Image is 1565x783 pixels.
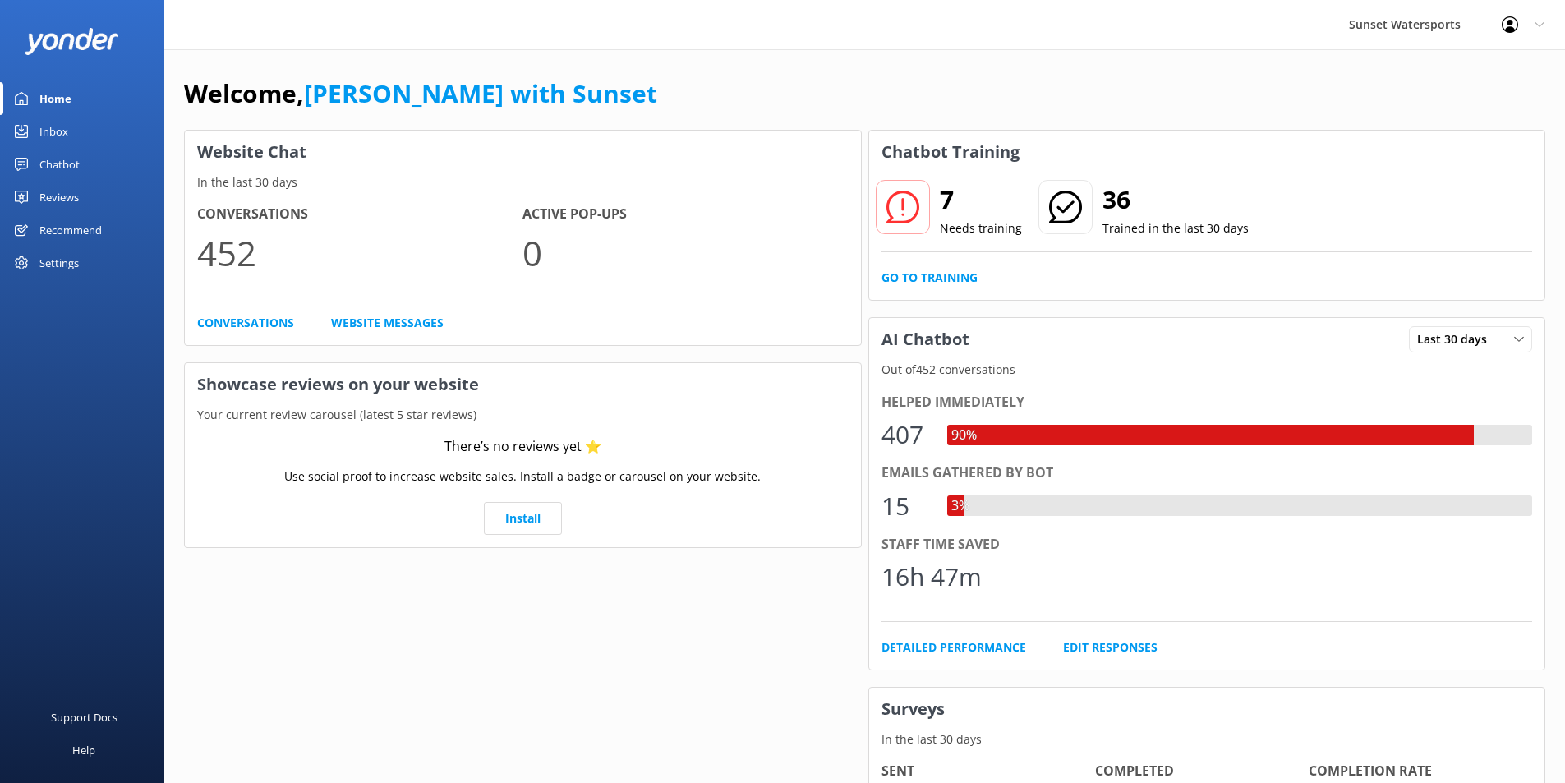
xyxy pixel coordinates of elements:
[881,486,931,526] div: 15
[72,734,95,767] div: Help
[51,701,117,734] div: Support Docs
[39,148,80,181] div: Chatbot
[869,318,982,361] h3: AI Chatbot
[184,74,657,113] h1: Welcome,
[1309,761,1522,782] h4: Completion Rate
[185,173,861,191] p: In the last 30 days
[444,436,601,458] div: There’s no reviews yet ⭐
[284,467,761,486] p: Use social proof to increase website sales. Install a badge or carousel on your website.
[522,204,848,225] h4: Active Pop-ups
[1417,330,1497,348] span: Last 30 days
[197,225,522,280] p: 452
[869,730,1545,748] p: In the last 30 days
[947,425,981,446] div: 90%
[304,76,657,110] a: [PERSON_NAME] with Sunset
[197,204,522,225] h4: Conversations
[185,131,861,173] h3: Website Chat
[940,180,1022,219] h2: 7
[940,219,1022,237] p: Needs training
[25,28,119,55] img: yonder-white-logo.png
[331,314,444,332] a: Website Messages
[947,495,974,517] div: 3%
[881,463,1533,484] div: Emails gathered by bot
[1095,761,1309,782] h4: Completed
[39,115,68,148] div: Inbox
[869,131,1032,173] h3: Chatbot Training
[197,314,294,332] a: Conversations
[869,361,1545,379] p: Out of 452 conversations
[39,214,102,246] div: Recommend
[881,269,978,287] a: Go to Training
[881,761,1095,782] h4: Sent
[881,557,982,596] div: 16h 47m
[39,181,79,214] div: Reviews
[869,688,1545,730] h3: Surveys
[881,638,1026,656] a: Detailed Performance
[185,363,861,406] h3: Showcase reviews on your website
[1063,638,1158,656] a: Edit Responses
[39,246,79,279] div: Settings
[881,392,1533,413] div: Helped immediately
[522,225,848,280] p: 0
[185,406,861,424] p: Your current review carousel (latest 5 star reviews)
[484,502,562,535] a: Install
[881,534,1533,555] div: Staff time saved
[1102,180,1249,219] h2: 36
[1102,219,1249,237] p: Trained in the last 30 days
[881,415,931,454] div: 407
[39,82,71,115] div: Home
